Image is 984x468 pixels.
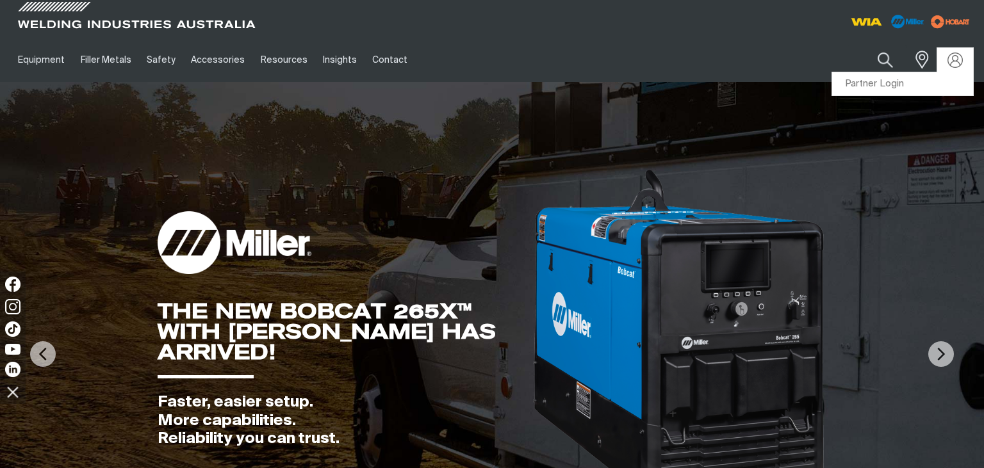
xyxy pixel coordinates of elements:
[30,341,56,367] img: PrevArrow
[927,12,974,31] img: miller
[5,344,20,355] img: YouTube
[253,38,315,82] a: Resources
[365,38,415,82] a: Contact
[10,38,72,82] a: Equipment
[72,38,138,82] a: Filler Metals
[2,381,24,403] img: hide socials
[10,38,733,82] nav: Main
[5,277,20,292] img: Facebook
[315,38,365,82] a: Insights
[183,38,252,82] a: Accessories
[928,341,954,367] img: NextArrow
[5,362,20,377] img: LinkedIn
[5,299,20,314] img: Instagram
[158,393,532,448] div: Faster, easier setup. More capabilities. Reliability you can trust.
[5,321,20,337] img: TikTok
[158,301,532,362] div: THE NEW BOBCAT 265X™ WITH [PERSON_NAME] HAS ARRIVED!
[864,45,907,75] button: Search products
[139,38,183,82] a: Safety
[848,45,907,75] input: Product name or item number...
[832,72,973,96] a: Partner Login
